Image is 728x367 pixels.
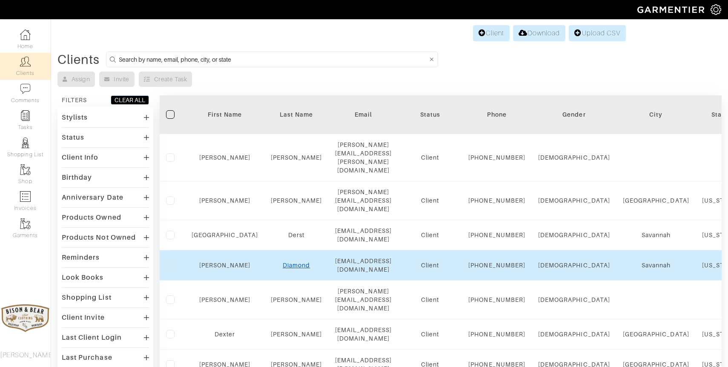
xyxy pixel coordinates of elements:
[62,153,99,162] div: Client Info
[271,331,322,338] a: [PERSON_NAME]
[62,253,100,262] div: Reminders
[335,227,392,244] div: [EMAIL_ADDRESS][DOMAIN_NAME]
[271,296,322,303] a: [PERSON_NAME]
[20,218,31,229] img: garments-icon-b7da505a4dc4fd61783c78ac3ca0ef83fa9d6f193b1c9dc38574b1d14d53ca28.png
[404,231,456,239] div: Client
[119,54,427,65] input: Search by name, email, phone, city, or state
[62,353,112,362] div: Last Purchase
[623,110,689,119] div: City
[513,25,565,41] a: Download
[264,95,329,134] th: Toggle SortBy
[62,213,121,222] div: Products Owned
[404,110,456,119] div: Status
[404,330,456,338] div: Client
[335,110,392,119] div: Email
[404,261,456,270] div: Client
[62,293,112,302] div: Shopping List
[115,96,145,104] div: CLEAR ALL
[283,262,310,269] a: Diamond
[335,326,392,343] div: [EMAIL_ADDRESS][DOMAIN_NAME]
[473,25,510,41] a: Client
[20,83,31,94] img: comment-icon-a0a6a9ef722e966f86d9cbdc48e553b5cf19dbc54f86b18d962a5391bc8f6eb6.png
[62,173,92,182] div: Birthday
[468,196,525,205] div: [PHONE_NUMBER]
[192,110,258,119] div: First Name
[468,231,525,239] div: [PHONE_NUMBER]
[538,196,610,205] div: [DEMOGRAPHIC_DATA]
[404,196,456,205] div: Client
[62,113,88,122] div: Stylists
[288,232,304,238] a: Derst
[199,262,251,269] a: [PERSON_NAME]
[532,95,616,134] th: Toggle SortBy
[538,330,610,338] div: [DEMOGRAPHIC_DATA]
[199,197,251,204] a: [PERSON_NAME]
[335,140,392,175] div: [PERSON_NAME][EMAIL_ADDRESS][PERSON_NAME][DOMAIN_NAME]
[271,154,322,161] a: [PERSON_NAME]
[468,110,525,119] div: Phone
[215,331,235,338] a: Dexter
[20,56,31,67] img: clients-icon-6bae9207a08558b7cb47a8932f037763ab4055f8c8b6bfacd5dc20c3e0201464.png
[271,110,322,119] div: Last Name
[111,95,149,105] button: CLEAR ALL
[569,25,626,41] a: Upload CSV
[199,296,251,303] a: [PERSON_NAME]
[468,261,525,270] div: [PHONE_NUMBER]
[20,191,31,202] img: orders-icon-0abe47150d42831381b5fb84f609e132dff9fe21cb692f30cb5eec754e2cba89.png
[404,153,456,162] div: Client
[538,231,610,239] div: [DEMOGRAPHIC_DATA]
[271,197,322,204] a: [PERSON_NAME]
[62,96,87,104] div: FILTERS
[711,4,721,15] img: gear-icon-white-bd11855cb880d31180b6d7d6211b90ccbf57a29d726f0c71d8c61bd08dd39cc2.png
[538,153,610,162] div: [DEMOGRAPHIC_DATA]
[62,333,122,342] div: Last Client Login
[20,29,31,40] img: dashboard-icon-dbcd8f5a0b271acd01030246c82b418ddd0df26cd7fceb0bd07c9910d44c42f6.png
[20,138,31,148] img: stylists-icon-eb353228a002819b7ec25b43dbf5f0378dd9e0616d9560372ff212230b889e62.png
[62,193,123,202] div: Anniversary Date
[468,295,525,304] div: [PHONE_NUMBER]
[623,330,689,338] div: [GEOGRAPHIC_DATA]
[192,232,258,238] a: [GEOGRAPHIC_DATA]
[538,261,610,270] div: [DEMOGRAPHIC_DATA]
[404,295,456,304] div: Client
[538,110,610,119] div: Gender
[199,154,251,161] a: [PERSON_NAME]
[468,330,525,338] div: [PHONE_NUMBER]
[335,287,392,313] div: [PERSON_NAME][EMAIL_ADDRESS][DOMAIN_NAME]
[62,233,136,242] div: Products Not Owned
[57,55,100,64] div: Clients
[20,110,31,121] img: reminder-icon-8004d30b9f0a5d33ae49ab947aed9ed385cf756f9e5892f1edd6e32f2345188e.png
[62,273,104,282] div: Look Books
[398,95,462,134] th: Toggle SortBy
[20,164,31,175] img: garments-icon-b7da505a4dc4fd61783c78ac3ca0ef83fa9d6f193b1c9dc38574b1d14d53ca28.png
[335,257,392,274] div: [EMAIL_ADDRESS][DOMAIN_NAME]
[468,153,525,162] div: [PHONE_NUMBER]
[623,231,689,239] div: Savannah
[623,196,689,205] div: [GEOGRAPHIC_DATA]
[633,2,711,17] img: garmentier-logo-header-white-b43fb05a5012e4ada735d5af1a66efaba907eab6374d6393d1fbf88cb4ef424d.png
[62,313,105,322] div: Client Invite
[335,188,392,213] div: [PERSON_NAME][EMAIL_ADDRESS][DOMAIN_NAME]
[538,295,610,304] div: [DEMOGRAPHIC_DATA]
[623,261,689,270] div: Savannah
[185,95,264,134] th: Toggle SortBy
[62,133,84,142] div: Status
